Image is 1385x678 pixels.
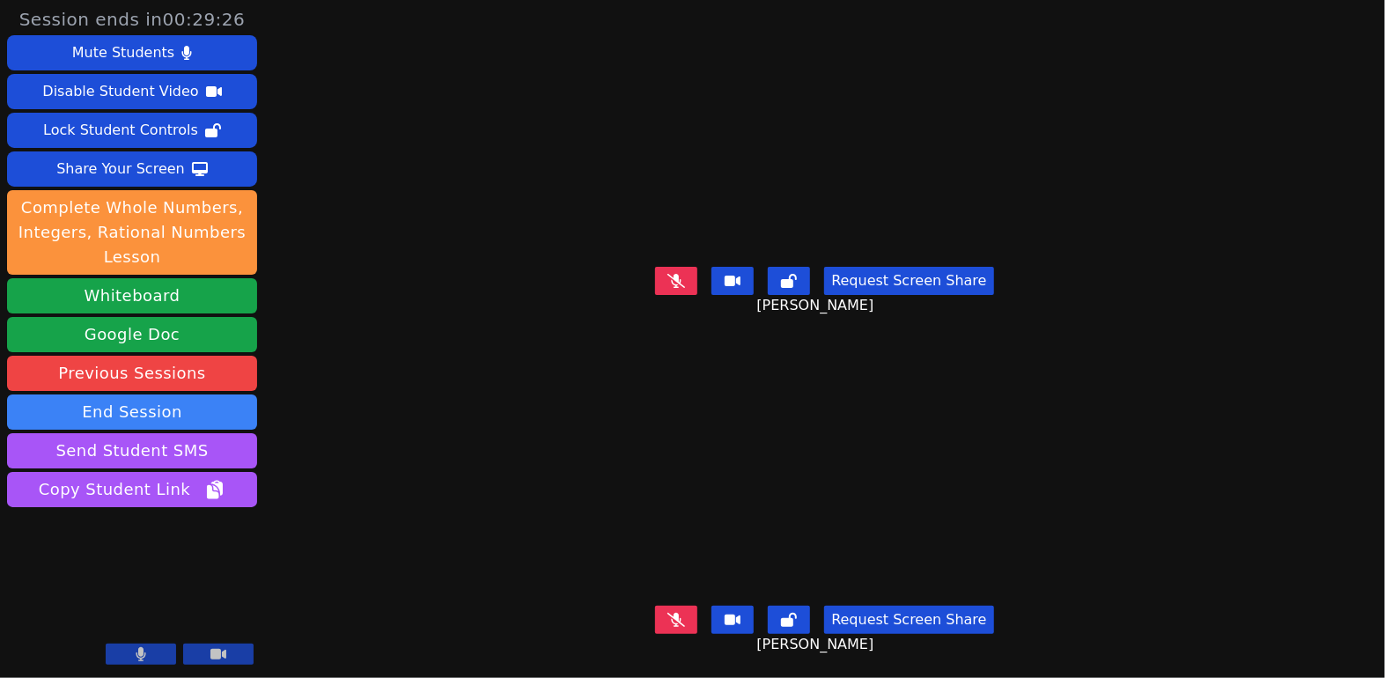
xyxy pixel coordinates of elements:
button: Send Student SMS [7,433,257,468]
button: Complete Whole Numbers, Integers, Rational Numbers Lesson [7,190,257,275]
button: Mute Students [7,35,257,70]
div: Share Your Screen [56,155,185,183]
a: Google Doc [7,317,257,352]
time: 00:29:26 [163,9,246,30]
button: Request Screen Share [824,267,993,295]
button: End Session [7,394,257,430]
span: [PERSON_NAME] [757,634,879,655]
button: Share Your Screen [7,151,257,187]
div: Disable Student Video [42,77,198,106]
span: Copy Student Link [39,477,225,502]
button: Copy Student Link [7,472,257,507]
button: Disable Student Video [7,74,257,109]
div: Mute Students [72,39,174,67]
button: Request Screen Share [824,606,993,634]
a: Previous Sessions [7,356,257,391]
button: Whiteboard [7,278,257,313]
span: [PERSON_NAME] [757,295,879,316]
span: Session ends in [19,7,246,32]
button: Lock Student Controls [7,113,257,148]
div: Lock Student Controls [43,116,198,144]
